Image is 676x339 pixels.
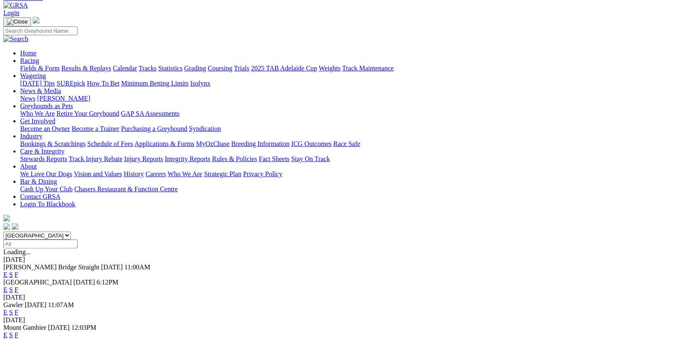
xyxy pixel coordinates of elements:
[74,185,178,193] a: Chasers Restaurant & Function Centre
[3,331,8,339] a: E
[87,80,120,87] a: How To Bet
[121,110,180,117] a: GAP SA Assessments
[57,110,119,117] a: Retire Your Greyhound
[48,324,70,331] span: [DATE]
[101,263,123,271] span: [DATE]
[291,155,330,162] a: Stay On Track
[145,170,166,177] a: Careers
[3,263,99,271] span: [PERSON_NAME] Bridge Straight
[333,140,360,147] a: Race Safe
[20,80,55,87] a: [DATE] Tips
[57,80,85,87] a: SUREpick
[9,286,13,293] a: S
[20,148,65,155] a: Care & Integrity
[69,155,122,162] a: Track Injury Rebate
[20,110,673,117] div: Greyhounds as Pets
[20,125,70,132] a: Become an Owner
[259,155,290,162] a: Fact Sheets
[3,256,673,263] div: [DATE]
[71,324,96,331] span: 12:03PM
[3,279,72,286] span: [GEOGRAPHIC_DATA]
[165,155,210,162] a: Integrity Reports
[15,271,18,278] a: F
[139,65,157,72] a: Tracks
[20,110,55,117] a: Who We Are
[135,140,194,147] a: Applications & Forms
[3,223,10,230] img: facebook.svg
[189,125,221,132] a: Syndication
[251,65,317,72] a: 2025 TAB Adelaide Cup
[97,279,119,286] span: 6:12PM
[20,80,673,87] div: Wagering
[20,170,72,177] a: We Love Our Dogs
[158,65,183,72] a: Statistics
[113,65,137,72] a: Calendar
[15,286,18,293] a: F
[15,331,18,339] a: F
[7,18,28,25] img: Close
[33,17,39,23] img: logo-grsa-white.png
[20,117,55,125] a: Get Involved
[20,133,42,140] a: Industry
[20,155,67,162] a: Stewards Reports
[243,170,282,177] a: Privacy Policy
[121,125,187,132] a: Purchasing a Greyhound
[20,65,60,72] a: Fields & Form
[204,170,241,177] a: Strategic Plan
[20,185,73,193] a: Cash Up Your Club
[48,301,74,308] span: 11:07AM
[72,125,119,132] a: Become a Trainer
[20,95,35,102] a: News
[20,155,673,163] div: Care & Integrity
[20,193,60,200] a: Contact GRSA
[196,140,230,147] a: MyOzChase
[3,301,23,308] span: Gawler
[319,65,341,72] a: Weights
[184,65,206,72] a: Grading
[3,294,673,301] div: [DATE]
[121,80,189,87] a: Minimum Betting Limits
[3,248,31,256] span: Loading...
[20,178,57,185] a: Bar & Dining
[87,140,133,147] a: Schedule of Fees
[37,95,90,102] a: [PERSON_NAME]
[74,170,122,177] a: Vision and Values
[342,65,394,72] a: Track Maintenance
[3,240,78,248] input: Select date
[168,170,202,177] a: Who We Are
[20,125,673,133] div: Get Involved
[20,65,673,72] div: Racing
[20,185,673,193] div: Bar & Dining
[291,140,332,147] a: ICG Outcomes
[20,140,85,147] a: Bookings & Scratchings
[20,87,61,94] a: News & Media
[20,72,46,79] a: Wagering
[20,50,36,57] a: Home
[3,271,8,278] a: E
[12,223,18,230] img: twitter.svg
[124,263,150,271] span: 11:00AM
[61,65,111,72] a: Results & Replays
[3,2,28,9] img: GRSA
[15,309,18,316] a: F
[3,9,19,16] a: Login
[3,26,78,35] input: Search
[20,140,673,148] div: Industry
[25,301,47,308] span: [DATE]
[20,170,673,178] div: About
[3,35,28,43] img: Search
[20,57,39,64] a: Racing
[190,80,210,87] a: Isolynx
[20,95,673,102] div: News & Media
[73,279,95,286] span: [DATE]
[9,309,13,316] a: S
[3,215,10,222] img: logo-grsa-white.png
[3,316,673,324] div: [DATE]
[9,331,13,339] a: S
[231,140,290,147] a: Breeding Information
[212,155,257,162] a: Rules & Policies
[3,309,8,316] a: E
[9,271,13,278] a: S
[234,65,249,72] a: Trials
[20,201,75,208] a: Login To Blackbook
